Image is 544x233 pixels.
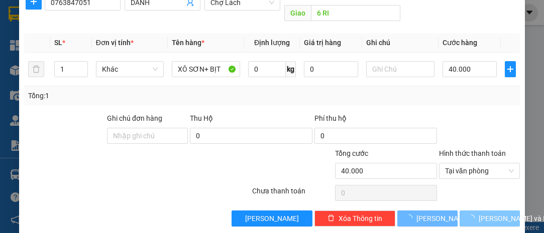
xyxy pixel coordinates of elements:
input: VD: Bàn, Ghế [172,61,240,77]
input: 0 [304,61,358,77]
span: SL [54,39,62,47]
button: [PERSON_NAME] và In [460,210,520,226]
span: plus [505,65,515,73]
span: Tên hàng [172,39,204,47]
span: Giá trị hàng [304,39,341,47]
th: Ghi chú [362,33,439,53]
span: Đơn vị tính [96,39,134,47]
button: delete [28,61,44,77]
label: Ghi chú đơn hàng [107,114,162,122]
span: [PERSON_NAME] [416,213,470,224]
span: Xóa Thông tin [339,213,382,224]
span: delete [328,214,335,222]
button: [PERSON_NAME] [232,210,312,226]
span: Định lượng [254,39,290,47]
span: loading [405,214,416,221]
span: kg [286,61,296,77]
span: [PERSON_NAME] [245,213,299,224]
label: Hình thức thanh toán [439,149,506,157]
span: Khác [102,62,158,77]
div: Phí thu hộ [314,113,437,128]
input: Ghi chú đơn hàng [107,128,188,144]
input: Ghi Chú [366,61,434,77]
div: Chưa thanh toán [251,185,334,203]
span: loading [468,214,479,221]
button: plus [505,61,516,77]
div: Tổng: 1 [28,90,211,101]
span: Giao [284,5,311,21]
span: Tại văn phòng [445,163,514,178]
span: Cước hàng [443,39,477,47]
span: Tổng cước [335,149,368,157]
input: Dọc đường [311,5,400,21]
button: deleteXóa Thông tin [314,210,395,226]
button: [PERSON_NAME] [397,210,458,226]
span: Thu Hộ [190,114,213,122]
